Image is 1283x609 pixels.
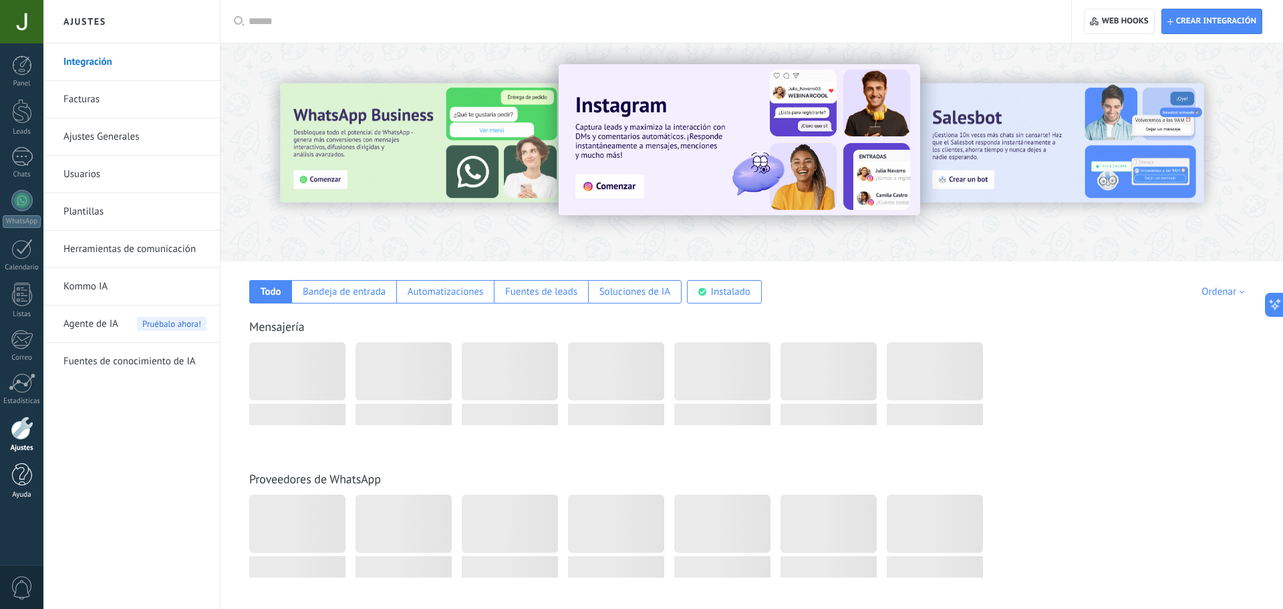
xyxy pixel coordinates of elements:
[1201,285,1249,298] div: Ordenar
[43,343,220,380] li: Fuentes de conocimiento de IA
[3,80,41,88] div: Panel
[559,64,920,215] img: Slide 1
[303,285,386,298] div: Bandeja de entrada
[63,156,206,193] a: Usuarios
[3,215,41,228] div: WhatsApp
[599,285,670,298] div: Soluciones de IA
[63,306,118,343] span: Agente de IA
[1102,16,1149,27] span: Web hooks
[1176,16,1256,27] span: Crear integración
[63,43,206,81] a: Integración
[43,268,220,306] li: Kommo IA
[43,231,220,268] li: Herramientas de comunicación
[3,128,41,136] div: Leads
[1161,9,1262,34] button: Crear integración
[43,156,220,193] li: Usuarios
[63,343,206,380] a: Fuentes de conocimiento de IA
[63,306,206,343] a: Agente de IAPruébalo ahora!
[63,268,206,306] a: Kommo IA
[261,285,281,298] div: Todo
[3,397,41,406] div: Estadísticas
[43,81,220,118] li: Facturas
[3,170,41,179] div: Chats
[3,491,41,499] div: Ayuda
[249,471,381,487] a: Proveedores de WhatsApp
[63,231,206,268] a: Herramientas de comunicación
[280,84,565,203] img: Slide 3
[3,354,41,362] div: Correo
[3,310,41,319] div: Listas
[63,81,206,118] a: Facturas
[3,444,41,453] div: Ajustes
[1084,9,1154,34] button: Web hooks
[43,43,220,81] li: Integración
[43,306,220,343] li: Agente de IA
[3,263,41,272] div: Calendario
[505,285,577,298] div: Fuentes de leads
[919,84,1203,203] img: Slide 2
[43,118,220,156] li: Ajustes Generales
[249,319,305,334] a: Mensajería
[63,118,206,156] a: Ajustes Generales
[711,285,750,298] div: Instalado
[137,317,206,331] span: Pruébalo ahora!
[63,193,206,231] a: Plantillas
[43,193,220,231] li: Plantillas
[408,285,484,298] div: Automatizaciones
